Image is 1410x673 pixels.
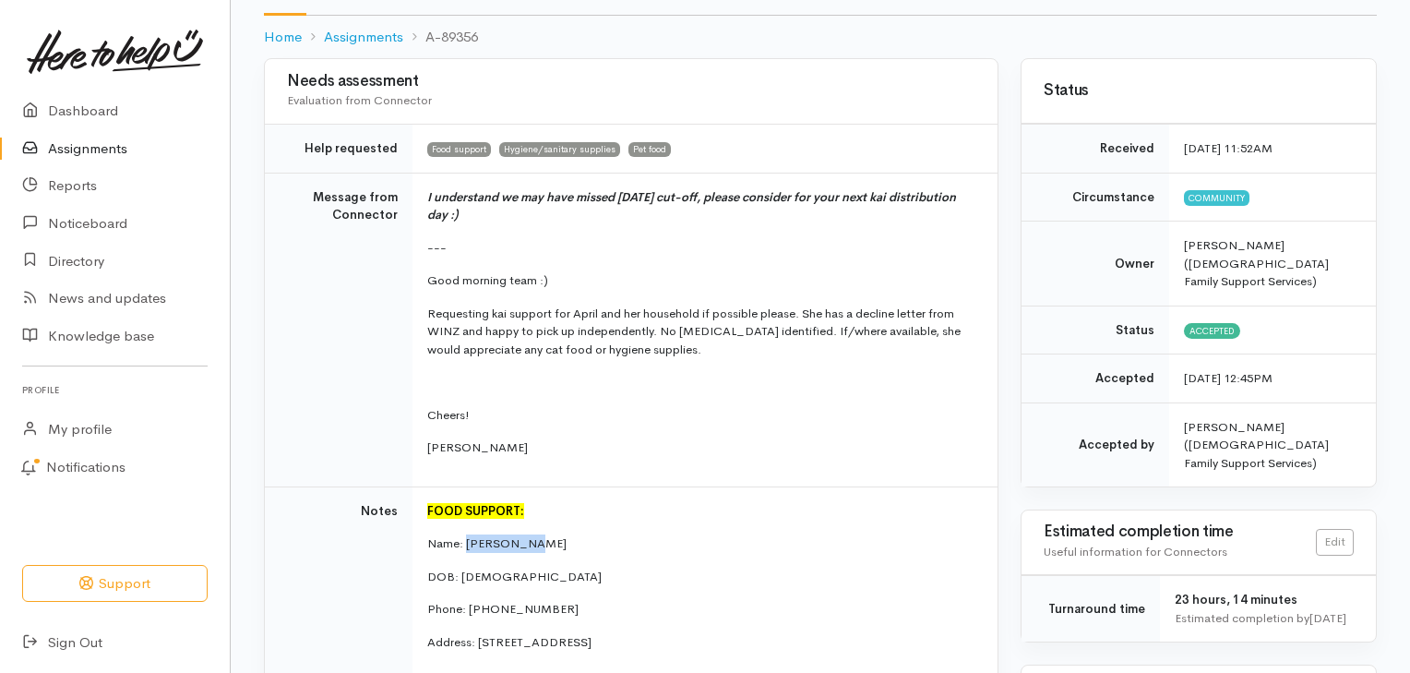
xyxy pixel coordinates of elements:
[427,535,975,553] p: Name: [PERSON_NAME]
[1022,222,1169,306] td: Owner
[1022,576,1160,643] td: Turnaround time
[1175,609,1354,628] div: Estimated completion by
[1184,237,1329,289] span: [PERSON_NAME] ([DEMOGRAPHIC_DATA] Family Support Services)
[1175,592,1297,607] span: 23 hours, 14 minutes
[264,16,1377,59] nav: breadcrumb
[1044,523,1316,541] h3: Estimated completion time
[1316,529,1354,556] a: Edit
[22,378,208,403] h6: Profile
[1022,355,1169,403] td: Accepted
[1184,323,1240,338] span: Accepted
[1022,306,1169,355] td: Status
[287,73,975,90] h3: Needs assessment
[499,142,620,157] span: Hygiene/sanitary supplies
[1184,140,1273,156] time: [DATE] 11:52AM
[427,271,975,290] p: Good morning team :)
[403,27,478,48] li: A-89356
[427,439,975,457] p: [PERSON_NAME]
[427,406,975,425] p: Cheers!
[427,305,975,359] p: Requesting kai support for April and her household if possible please. She has a decline letter f...
[1022,125,1169,174] td: Received
[427,600,975,619] p: Phone: [PHONE_NUMBER]
[427,142,491,157] span: Food support
[1044,544,1227,559] span: Useful information for Connectors
[22,565,208,603] button: Support
[1309,610,1346,626] time: [DATE]
[265,173,412,487] td: Message from Connector
[1184,190,1249,205] span: Community
[427,189,956,223] b: I understand we may have missed [DATE] cut-off, please consider for your next kai distribution da...
[1022,403,1169,487] td: Accepted by
[287,92,432,108] span: Evaluation from Connector
[427,633,975,652] p: Address: [STREET_ADDRESS]
[628,142,671,157] span: Pet food
[427,503,524,519] font: FOOD SUPPORT:
[1169,403,1376,487] td: [PERSON_NAME] ([DEMOGRAPHIC_DATA] Family Support Services)
[1044,82,1354,100] h3: Status
[1022,173,1169,222] td: Circumstance
[264,27,302,48] a: Home
[427,239,975,258] p: ---
[1184,370,1273,386] time: [DATE] 12:45PM
[427,568,975,586] p: DOB: [DEMOGRAPHIC_DATA]
[324,27,403,48] a: Assignments
[265,125,412,174] td: Help requested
